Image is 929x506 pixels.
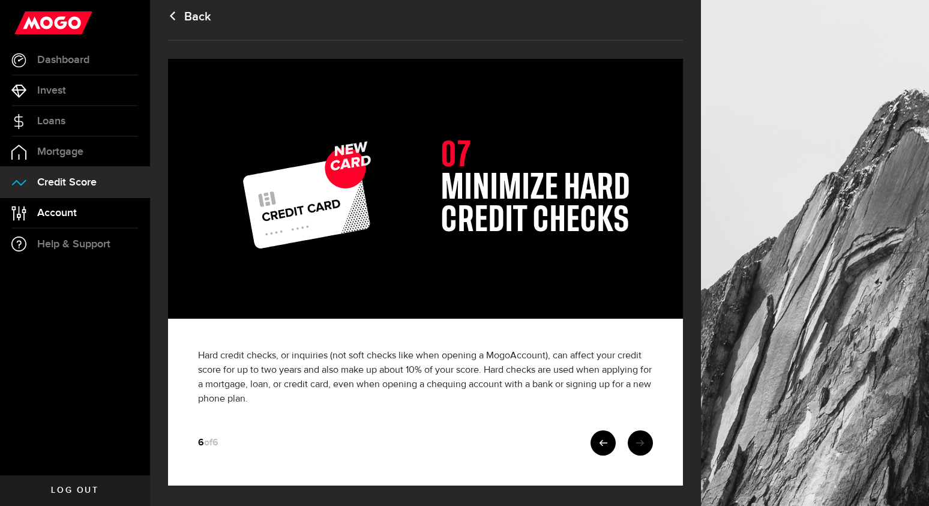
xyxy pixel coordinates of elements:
[168,10,211,24] a: Back
[37,208,77,218] span: Account
[37,239,110,250] span: Help & Support
[204,437,212,448] span: of
[198,437,204,448] span: 6
[10,5,46,41] button: Open LiveChat chat widget
[37,116,65,127] span: Loans
[440,140,653,172] div: 07
[440,172,653,237] h1: Minimize hard credit checks
[37,85,66,96] span: Invest
[37,177,97,188] span: Credit Score
[37,55,89,65] span: Dashboard
[198,349,653,406] div: Hard credit checks, or inquiries (not soft checks like when opening a MogoAccount), can affect yo...
[212,437,218,448] span: 6
[37,146,83,157] span: Mortgage
[51,486,98,495] span: Log out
